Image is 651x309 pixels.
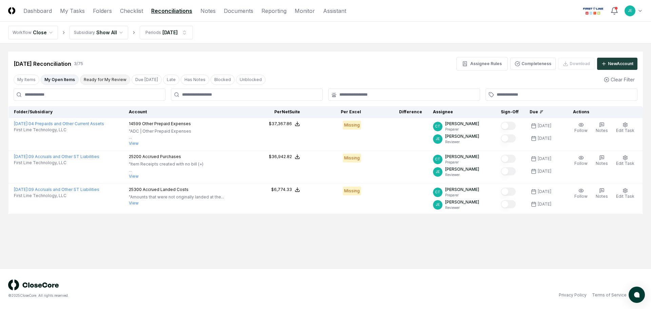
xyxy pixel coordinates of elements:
[14,187,99,192] a: [DATE]:09 Accruals and Other ST Liabilities
[14,121,28,126] span: [DATE] :
[74,61,83,67] div: 3 / 75
[574,128,588,133] span: Follow
[616,161,634,166] span: Edit Task
[14,75,39,85] button: My Items
[445,154,479,160] p: [PERSON_NAME]
[445,205,479,210] p: Reviewer
[624,5,636,17] button: JE
[129,154,141,159] span: 25200
[129,140,139,147] button: View
[538,189,551,195] div: [DATE]
[269,154,292,160] div: $36,942.82
[8,26,193,39] nav: breadcrumb
[501,200,516,208] button: Mark complete
[129,109,239,115] div: Account
[132,75,162,85] button: Due Today
[445,166,479,172] p: [PERSON_NAME]
[501,134,516,142] button: Mark complete
[510,58,556,70] button: Completeness
[592,292,627,298] a: Terms of Service
[581,5,605,16] img: First Line Technology logo
[295,7,315,15] a: Monitor
[162,29,178,36] div: [DATE]
[574,194,588,199] span: Follow
[129,194,224,200] p: "Amounts that were not originally landed at the...
[23,7,52,15] a: Dashboard
[538,168,551,174] div: [DATE]
[151,7,192,15] a: Reconciliations
[445,193,479,198] p: Preparer
[305,106,367,118] th: Per Excel
[211,75,235,85] button: Blocked
[597,58,637,70] button: NewAccount
[594,121,609,135] button: Notes
[140,26,193,39] button: Periods[DATE]
[269,121,300,127] button: $37,367.86
[436,169,440,174] span: JE
[163,75,179,85] button: Late
[596,161,608,166] span: Notes
[271,187,292,193] div: $6,774.33
[8,106,124,118] th: Folder/Subsidiary
[269,154,300,160] button: $36,942.82
[129,187,142,192] span: 25300
[594,154,609,168] button: Notes
[129,121,141,126] span: 14599
[596,128,608,133] span: Notes
[445,187,479,193] p: [PERSON_NAME]
[445,199,479,205] p: [PERSON_NAME]
[573,121,589,135] button: Follow
[93,7,112,15] a: Folders
[608,61,633,67] div: New Account
[14,154,99,159] a: [DATE]:09 Accruals and Other ST Liabilities
[8,279,59,290] img: logo
[145,30,161,36] div: Periods
[142,121,191,126] span: Other Prepaid Expenses
[629,287,645,303] button: atlas-launcher
[343,154,361,162] div: Missing
[129,128,191,140] p: "ADC | Other Prepaid Expenses ...
[142,154,181,159] span: Accrued Purchases
[367,106,428,118] th: Difference
[41,75,79,85] button: My Open Items
[559,292,587,298] a: Privacy Policy
[538,201,551,207] div: [DATE]
[445,127,479,132] p: Preparer
[435,124,440,129] span: CT
[14,127,66,133] span: First Line Technology, LLC
[60,7,85,15] a: My Tasks
[181,75,209,85] button: Has Notes
[501,188,516,196] button: Mark complete
[538,135,551,141] div: [DATE]
[261,7,287,15] a: Reporting
[14,187,28,192] span: [DATE] :
[445,121,479,127] p: [PERSON_NAME]
[445,172,479,177] p: Reviewer
[80,75,130,85] button: Ready for My Review
[200,7,216,15] a: Notes
[573,187,589,201] button: Follow
[436,136,440,141] span: JE
[13,30,32,36] div: Workflow
[615,187,636,201] button: Edit Task
[120,7,143,15] a: Checklist
[129,200,139,206] button: View
[445,139,479,144] p: Reviewer
[269,121,292,127] div: $37,367.86
[530,109,557,115] div: Due
[596,194,608,199] span: Notes
[538,123,551,129] div: [DATE]
[14,60,71,68] div: [DATE] Reconciliation
[594,187,609,201] button: Notes
[615,154,636,168] button: Edit Task
[129,173,139,179] button: View
[435,190,440,195] span: CT
[501,155,516,163] button: Mark complete
[615,121,636,135] button: Edit Task
[538,156,551,162] div: [DATE]
[14,160,66,166] span: First Line Technology, LLC
[343,187,361,195] div: Missing
[616,128,634,133] span: Edit Task
[8,7,15,14] img: Logo
[143,187,189,192] span: Accrued Landed Costs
